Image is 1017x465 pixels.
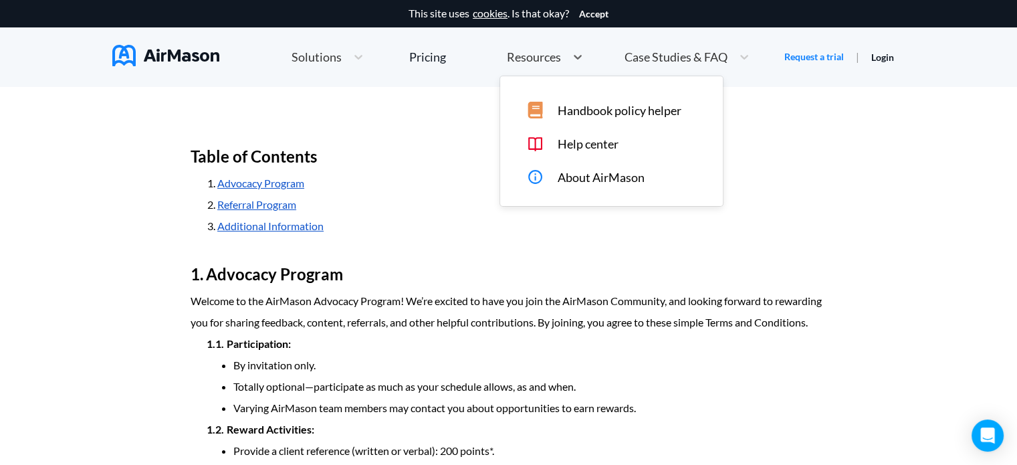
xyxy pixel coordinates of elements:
button: Accept cookies [579,9,608,19]
span: Solutions [292,51,342,63]
a: Request a trial [784,50,844,64]
img: AirMason Logo [112,45,219,66]
li: By invitation only. [233,355,826,376]
li: Provide a client reference (written or verbal): 200 points*. [233,440,826,462]
span: Case Studies & FAQ [625,51,727,63]
a: Pricing [409,45,446,69]
span: Resources [507,51,561,63]
a: cookies [473,7,507,19]
div: Pricing [409,51,446,63]
span: About AirMason [557,171,644,185]
p: Welcome to the AirMason Advocacy Program! We’re excited to have you join the AirMason Community, ... [191,290,826,333]
li: Varying AirMason team members may contact you about opportunities to earn rewards. [233,397,826,419]
span: Handbook policy helper [557,104,681,118]
li: Participation: [207,333,826,419]
a: Login [871,52,894,63]
span: Help center [557,137,618,151]
li: Totally optional—participate as much as your schedule allows, as and when. [233,376,826,397]
h2: Table of Contents [191,141,826,173]
h2: Advocacy Program [191,258,826,290]
a: Advocacy Program [217,177,304,189]
a: Additional Information [217,219,324,232]
a: Referral Program [217,198,296,211]
span: | [856,50,859,63]
div: Open Intercom Messenger [972,420,1004,452]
